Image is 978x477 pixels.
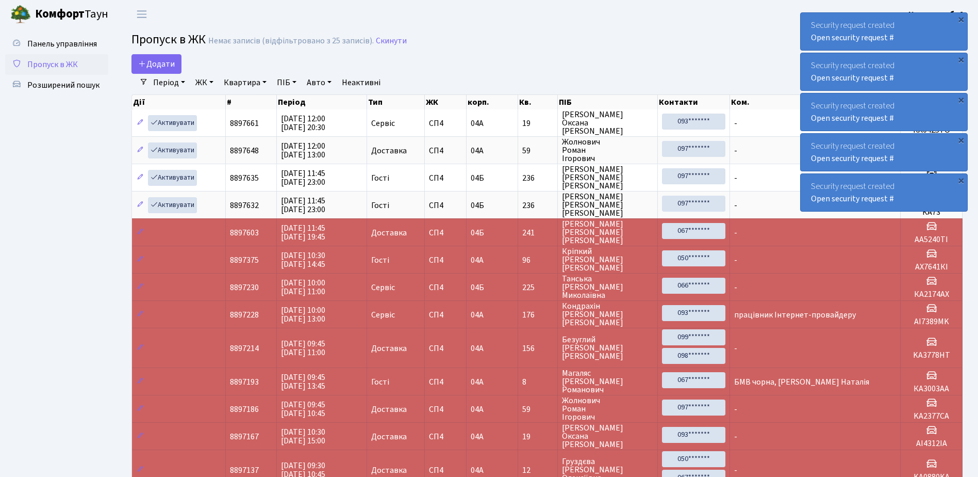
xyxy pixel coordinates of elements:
button: Переключити навігацію [129,6,155,23]
span: 19 [522,433,553,441]
a: ЖК [191,74,218,91]
span: Доставка [371,344,407,353]
span: СП4 [429,256,462,264]
span: [DATE] 12:00 [DATE] 13:00 [281,140,325,161]
a: Період [149,74,189,91]
span: 04Б [471,200,484,211]
span: [PERSON_NAME] [PERSON_NAME] [PERSON_NAME] [562,165,653,190]
div: × [956,175,966,185]
div: × [956,135,966,145]
span: СП4 [429,344,462,353]
span: Безуглий [PERSON_NAME] [PERSON_NAME] [562,336,653,360]
div: Security request created [801,134,967,171]
th: Тип [367,95,425,109]
span: 12 [522,466,553,474]
span: 225 [522,283,553,292]
span: - [734,145,737,156]
span: Гості [371,378,389,386]
a: Пропуск в ЖК [5,54,108,75]
span: 8897648 [230,145,259,156]
th: Період [277,95,367,109]
span: - [734,255,737,266]
span: Сервіс [371,283,395,292]
span: - [734,200,737,211]
th: ЖК [425,95,467,109]
span: 8 [522,378,553,386]
span: [DATE] 10:30 [DATE] 14:45 [281,250,325,270]
span: 236 [522,201,553,210]
span: Доставка [371,229,407,237]
span: Таун [35,6,108,23]
span: Сервіс [371,311,395,319]
th: Контакти [658,95,730,109]
a: Скинути [376,36,407,46]
span: СП4 [429,201,462,210]
span: 176 [522,311,553,319]
b: Консьєрж б. 4. [908,9,966,20]
span: 59 [522,405,553,414]
span: - [734,282,737,293]
a: Розширений пошук [5,75,108,96]
a: Open security request # [811,32,894,43]
span: Кондрахін [PERSON_NAME] [PERSON_NAME] [562,302,653,327]
span: Кріпкий [PERSON_NAME] [PERSON_NAME] [562,247,653,272]
span: 04А [471,376,484,388]
span: 8897228 [230,309,259,321]
span: - [734,404,737,415]
th: # [226,95,277,109]
a: Open security request # [811,153,894,164]
span: 8897632 [230,200,259,211]
th: корп. [467,95,519,109]
span: СП4 [429,174,462,182]
span: СП4 [429,147,462,155]
div: Немає записів (відфільтровано з 25 записів). [208,36,374,46]
span: [DATE] 11:45 [DATE] 23:00 [281,195,325,215]
span: 8897603 [230,227,259,239]
a: Активувати [148,170,197,186]
span: Гості [371,201,389,210]
span: Доставка [371,147,407,155]
span: Жолнович Роман Ігорович [562,396,653,421]
a: Додати [131,54,181,74]
span: СП4 [429,119,462,128]
span: Доставка [371,433,407,441]
h5: АІ4312ІА [905,439,958,449]
a: Авто [303,74,336,91]
h5: КА2174АХ [905,290,958,299]
div: × [956,94,966,105]
h5: КА3003АА [905,384,958,394]
a: Неактивні [338,74,385,91]
span: 04Б [471,172,484,184]
span: - [734,172,737,184]
span: Пропуск в ЖК [131,30,206,49]
span: 04А [471,431,484,442]
span: [PERSON_NAME] Оксана [PERSON_NAME] [562,424,653,449]
span: [DATE] 10:00 [DATE] 11:00 [281,277,325,297]
span: 04А [471,465,484,476]
div: Security request created [801,93,967,131]
th: Ком. [730,95,901,109]
span: 156 [522,344,553,353]
span: [DATE] 09:45 [DATE] 13:45 [281,372,325,392]
span: [DATE] 09:45 [DATE] 11:00 [281,338,325,358]
span: [DATE] 09:45 [DATE] 10:45 [281,399,325,419]
span: СП4 [429,311,462,319]
a: Панель управління [5,34,108,54]
th: ПІБ [558,95,657,109]
div: × [956,54,966,65]
span: 59 [522,147,553,155]
span: Жолнович Роман Ігорович [562,138,653,163]
a: Open security request # [811,113,894,124]
span: 8897167 [230,431,259,442]
span: 19 [522,119,553,128]
th: Дії [132,95,226,109]
h5: AI7389MK [905,317,958,327]
span: [PERSON_NAME] Оксана [PERSON_NAME] [562,110,653,135]
a: Активувати [148,197,197,213]
span: Магаляс [PERSON_NAME] Романович [562,369,653,394]
h5: AA5240TI [905,235,958,245]
span: [PERSON_NAME] [PERSON_NAME] [PERSON_NAME] [562,193,653,217]
span: Панель управління [27,38,97,50]
b: Комфорт [35,6,85,22]
h5: KA2377CA [905,411,958,421]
